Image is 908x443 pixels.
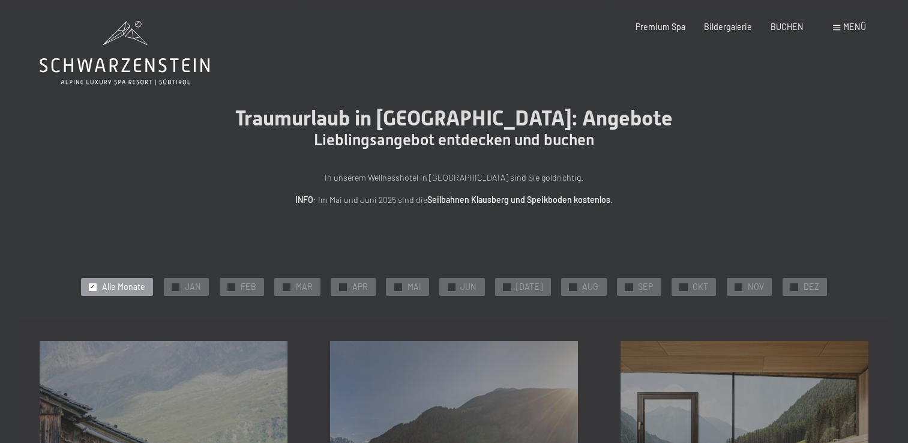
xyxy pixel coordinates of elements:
span: SEP [638,281,653,293]
span: ✓ [90,283,95,291]
a: Premium Spa [636,22,685,32]
span: JAN [185,281,201,293]
span: MAR [296,281,313,293]
span: ✓ [173,283,178,291]
span: ✓ [395,283,400,291]
span: JUN [460,281,477,293]
span: MAI [407,281,421,293]
span: Alle Monate [102,281,145,293]
span: ✓ [681,283,686,291]
span: ✓ [571,283,576,291]
span: AUG [582,281,598,293]
span: APR [352,281,368,293]
span: OKT [693,281,708,293]
p: In unserem Wellnesshotel in [GEOGRAPHIC_DATA] sind Sie goldrichtig. [190,171,718,185]
span: ✓ [229,283,233,291]
strong: INFO [295,194,313,205]
span: [DATE] [516,281,543,293]
span: ✓ [505,283,510,291]
span: ✓ [736,283,741,291]
span: FEB [241,281,256,293]
p: : Im Mai und Juni 2025 sind die . [190,193,718,207]
span: ✓ [284,283,289,291]
span: Traumurlaub in [GEOGRAPHIC_DATA]: Angebote [235,106,673,130]
a: BUCHEN [771,22,804,32]
span: NOV [748,281,764,293]
a: Bildergalerie [704,22,752,32]
span: Menü [843,22,866,32]
span: ✓ [449,283,454,291]
span: DEZ [804,281,819,293]
span: ✓ [340,283,345,291]
span: ✓ [792,283,797,291]
span: ✓ [627,283,631,291]
span: Lieblingsangebot entdecken und buchen [314,131,594,149]
strong: Seilbahnen Klausberg und Speikboden kostenlos [427,194,610,205]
